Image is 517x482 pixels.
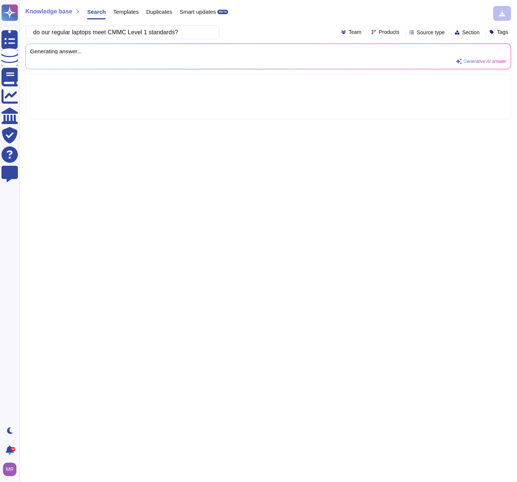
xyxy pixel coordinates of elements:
[462,30,480,35] span: Section
[87,9,106,15] span: Search
[497,29,508,35] span: Tags
[113,9,138,15] span: Templates
[30,48,506,54] span: Generating answer...
[349,29,361,35] span: Team
[417,30,445,35] span: Source type
[379,29,399,35] span: Products
[1,461,22,478] button: user
[217,10,228,14] div: BETA
[180,9,216,15] span: Smart updates
[29,26,212,39] input: Search a question or template...
[25,9,72,15] span: Knowledge base
[463,59,506,64] span: Generative AI answer
[3,463,16,476] img: user
[146,9,172,15] span: Duplicates
[11,447,15,451] div: 9+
